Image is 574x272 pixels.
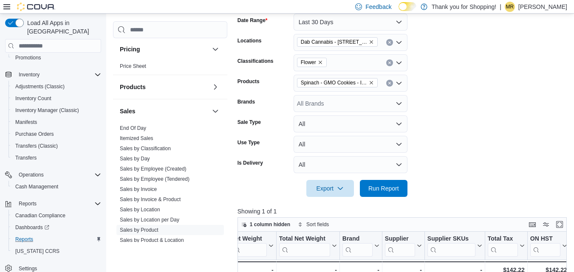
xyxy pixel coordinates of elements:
[120,83,146,91] h3: Products
[8,93,105,104] button: Inventory Count
[15,183,58,190] span: Cash Management
[15,212,65,219] span: Canadian Compliance
[238,78,260,85] label: Products
[488,235,518,243] div: Total Tax
[396,100,402,107] button: Open list of options
[231,235,267,243] div: Net Weight
[12,117,40,127] a: Manifests
[12,153,40,163] a: Transfers
[342,235,373,243] div: Brand
[120,146,171,151] a: Sales by Classification
[8,233,105,245] button: Reports
[8,116,105,128] button: Manifests
[19,171,44,178] span: Operations
[120,227,158,233] a: Sales by Product
[360,180,407,197] button: Run Report
[527,219,537,230] button: Keyboard shortcuts
[386,39,393,46] button: Clear input
[530,235,560,243] div: ON HST
[12,105,82,115] a: Inventory Manager (Classic)
[15,107,79,114] span: Inventory Manager (Classic)
[120,107,209,115] button: Sales
[342,235,379,257] button: Brand
[318,60,323,65] button: Remove Flower from selection in this group
[399,2,416,11] input: Dark Mode
[231,235,267,257] div: Net Weight
[12,93,101,104] span: Inventory Count
[385,235,415,257] div: Supplier
[120,45,140,53] h3: Pricing
[12,117,101,127] span: Manifests
[113,61,227,75] div: Pricing
[12,222,101,233] span: Dashboards
[301,38,367,46] span: Dab Cannabis - [STREET_ADDRESS]
[15,119,37,126] span: Manifests
[365,3,391,11] span: Feedback
[120,186,157,192] a: Sales by Invoice
[120,237,184,244] span: Sales by Product & Location
[12,129,101,139] span: Purchase Orders
[12,53,45,63] a: Promotions
[17,3,55,11] img: Cova
[342,235,373,257] div: Brand
[8,81,105,93] button: Adjustments (Classic)
[120,176,189,182] span: Sales by Employee (Tendered)
[120,107,136,115] h3: Sales
[120,83,209,91] button: Products
[12,234,37,244] a: Reports
[294,14,407,31] button: Last 30 Days
[2,69,105,81] button: Inventory
[12,246,63,256] a: [US_STATE] CCRS
[297,78,378,87] span: Spinach - GMO Cookies - Indica - 28g
[120,63,146,70] span: Price Sheet
[12,81,101,92] span: Adjustments (Classic)
[530,235,567,257] button: ON HST
[427,235,475,243] div: Supplier SKUs
[238,207,570,216] p: Showing 1 of 1
[15,83,65,90] span: Adjustments (Classic)
[120,125,146,131] a: End Of Day
[368,184,399,193] span: Run Report
[294,115,407,132] button: All
[15,54,41,61] span: Promotions
[8,222,105,233] a: Dashboards
[297,37,378,47] span: Dab Cannabis - 3481 Falconbridge Hwy
[120,145,171,152] span: Sales by Classification
[24,19,101,36] span: Load All Apps in [GEOGRAPHIC_DATA]
[279,235,330,257] div: Total Net Weight
[8,152,105,164] button: Transfers
[19,71,40,78] span: Inventory
[297,58,327,67] span: Flower
[12,93,55,104] a: Inventory Count
[12,182,101,192] span: Cash Management
[554,219,565,230] button: Enter fullscreen
[120,165,187,172] span: Sales by Employee (Created)
[120,156,150,162] a: Sales by Day
[8,140,105,152] button: Transfers (Classic)
[518,2,567,12] p: [PERSON_NAME]
[120,135,153,141] a: Itemized Sales
[120,125,146,132] span: End Of Day
[120,227,158,233] span: Sales by Product
[506,2,514,12] span: MR
[488,235,525,257] button: Total Tax
[12,182,62,192] a: Cash Management
[505,2,515,12] div: Michael Rosario
[238,37,262,44] label: Locations
[15,199,101,209] span: Reports
[311,180,349,197] span: Export
[238,58,274,64] label: Classifications
[294,136,407,153] button: All
[12,210,101,221] span: Canadian Compliance
[120,135,153,142] span: Itemized Sales
[12,129,57,139] a: Purchase Orders
[120,217,179,223] a: Sales by Location per Day
[306,180,354,197] button: Export
[541,219,551,230] button: Display options
[15,143,58,149] span: Transfers (Classic)
[250,221,290,228] span: 1 column hidden
[427,235,475,257] div: Supplier SKUs
[12,141,61,151] a: Transfers (Classic)
[120,207,160,213] a: Sales by Location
